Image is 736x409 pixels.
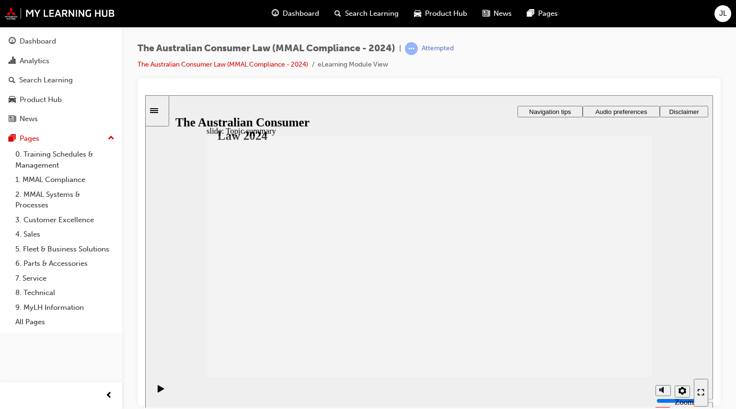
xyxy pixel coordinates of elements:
a: 2. MMAL Systems & Processes [11,187,118,213]
a: pages-iconPages [519,4,565,23]
a: 6. Parts & Accessories [11,256,118,271]
a: 0. Training Schedules & Management [11,147,118,172]
span: Product Hub [425,8,467,19]
div: News [20,114,38,125]
a: Analytics [4,52,118,70]
button: Navigation tips [372,11,437,22]
span: JL [719,8,727,19]
span: guage-icon [272,8,279,20]
a: All Pages [11,315,118,329]
div: Dashboard [20,36,56,47]
a: 9. MyLH Information [11,300,118,315]
span: up-icon [108,132,115,145]
a: guage-iconDashboard [264,4,327,23]
a: 7. Service [11,271,118,286]
span: News [494,8,512,19]
input: volume [511,302,573,309]
span: guage-icon [9,37,16,46]
button: Disclaimer [515,11,563,22]
a: news-iconNews [475,4,519,23]
div: Attempted [422,44,454,53]
div: Pages [20,133,39,144]
span: learningRecordVerb_ATTEMPT-icon [405,42,418,55]
label: Zoom to fit [529,302,549,330]
li: eLearning Module View [318,59,388,70]
button: Settings [529,290,545,302]
button: Enter full-screen (Ctrl+Alt+F) [549,284,563,311]
button: Audio preferences [437,11,515,22]
a: 4. Sales [11,227,118,242]
a: Dashboard [4,33,118,50]
span: Disclaimer [524,13,553,20]
button: Mute (Ctrl+Alt+M) [510,290,526,301]
nav: slide navigation [549,282,563,313]
span: search-icon [9,76,15,85]
a: 1. MMAL Compliance [11,172,118,187]
a: The Australian Consumer Law (MMAL Compliance - 2024) [138,60,308,68]
span: prev-icon [105,390,113,402]
button: Pages [4,130,118,148]
div: Search Learning [19,75,73,86]
span: pages-icon [527,8,534,20]
a: Search Learning [4,71,118,89]
a: Product Hub [4,91,118,109]
div: playback controls [5,282,21,313]
span: | [399,43,401,54]
div: Product Hub [20,94,62,105]
div: misc controls [506,282,544,313]
a: car-iconProduct Hub [406,4,475,23]
button: DashboardAnalyticsSearch LearningProduct HubNews [4,31,118,130]
span: Dashboard [283,8,319,19]
img: mmal [5,7,115,20]
a: 3. Customer Excellence [11,213,118,227]
span: Audio preferences [450,13,502,20]
span: car-icon [414,8,421,20]
span: Pages [538,8,558,19]
button: JL [714,5,731,22]
a: 5. Fleet & Business Solutions [11,242,118,257]
span: car-icon [9,96,16,104]
span: chart-icon [9,57,16,66]
button: Play (Ctrl+Alt+P) [5,289,21,306]
span: news-icon [483,8,490,20]
a: 8. Technical [11,285,118,300]
span: Search Learning [345,8,399,19]
div: Analytics [20,56,49,67]
span: Navigation tips [384,13,425,20]
a: search-iconSearch Learning [327,4,406,23]
span: news-icon [9,115,16,124]
a: News [4,110,118,128]
span: search-icon [334,8,341,20]
span: The Australian Consumer Law (MMAL Compliance - 2024) [138,43,395,54]
span: pages-icon [9,135,16,143]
